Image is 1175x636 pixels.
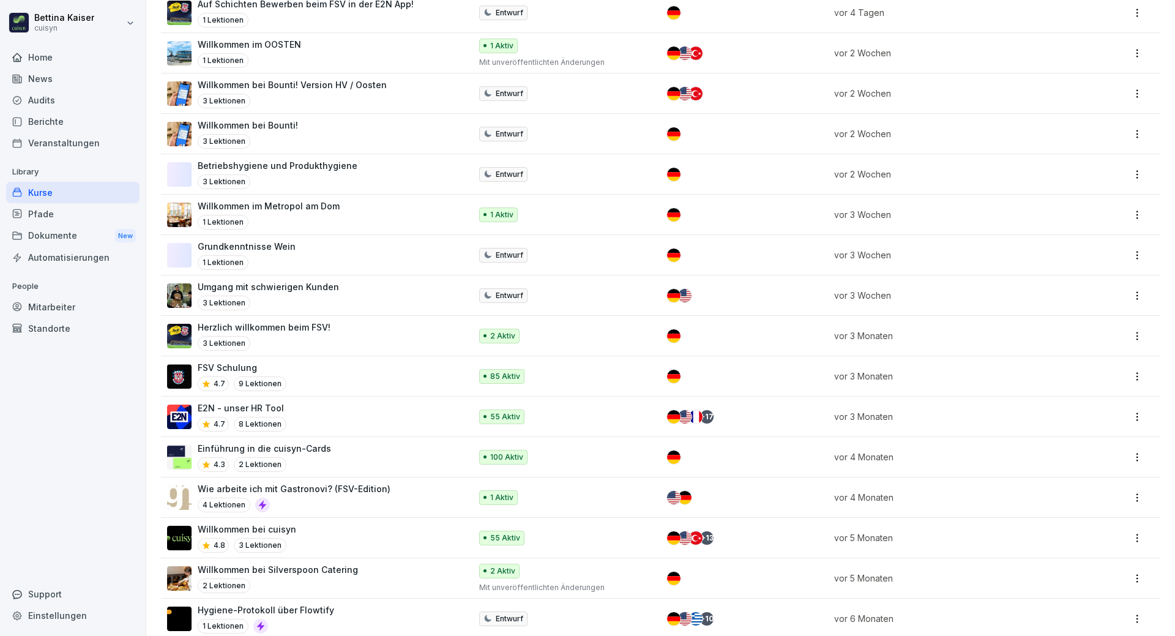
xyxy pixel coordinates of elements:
p: 1 Lektionen [198,255,248,270]
img: de.svg [667,451,681,464]
img: qetnc47un504ojga6j12dr4n.png [167,485,192,510]
img: de.svg [667,572,681,585]
p: 1 Aktiv [490,40,513,51]
img: cw64uprnppv25cwe2ag2tbwy.png [167,364,192,389]
p: 9 Lektionen [234,376,286,391]
img: us.svg [678,612,692,626]
p: Mit unveröffentlichten Änderungen [479,57,646,68]
p: 2 Lektionen [198,578,250,593]
div: New [115,229,136,243]
img: de.svg [667,208,681,222]
p: 85 Aktiv [490,371,520,382]
img: us.svg [678,47,692,60]
a: Berichte [6,111,140,132]
img: ibmq16c03v2u1873hyb2ubud.png [167,283,192,308]
div: Support [6,583,140,605]
img: us.svg [667,491,681,504]
img: vko4dyk4lnfa1fwbu5ui5jwj.png [167,324,192,348]
p: Willkommen bei cuisyn [198,523,296,536]
p: 4.7 [214,419,225,430]
p: 4.8 [214,540,225,551]
a: Home [6,47,140,68]
div: + 10 [700,612,714,626]
p: 3 Lektionen [198,296,250,310]
img: tr.svg [689,531,703,545]
a: Veranstaltungen [6,132,140,154]
p: Grundkenntnisse Wein [198,240,296,253]
img: us.svg [678,410,692,424]
img: de.svg [667,289,681,302]
img: de.svg [667,612,681,626]
img: de.svg [667,87,681,100]
p: Willkommen im OOSTEN [198,38,301,51]
img: de.svg [667,249,681,262]
div: News [6,68,140,89]
img: de.svg [667,6,681,20]
p: 3 Lektionen [198,174,250,189]
p: 1 Lektionen [198,215,248,230]
p: 100 Aktiv [490,452,523,463]
img: s6pfjskuklashkyuj0y7hdnf.png [167,566,192,591]
p: Willkommen im Metropol am Dom [198,200,340,212]
p: 1 Lektionen [198,53,248,68]
img: de.svg [678,491,692,504]
p: 4.7 [214,378,225,389]
p: 2 Aktiv [490,331,515,342]
img: tr.svg [689,47,703,60]
p: vor 5 Monaten [834,531,1062,544]
p: vor 3 Monaten [834,370,1062,383]
p: 3 Lektionen [198,134,250,149]
a: DokumenteNew [6,225,140,247]
img: ix1ykoc2zihs2snthutkekki.png [167,41,192,65]
p: Entwurf [496,129,523,140]
img: us.svg [678,531,692,545]
div: Dokumente [6,225,140,247]
a: Einstellungen [6,605,140,626]
img: us.svg [678,87,692,100]
a: Audits [6,89,140,111]
a: Mitarbeiter [6,296,140,318]
p: vor 4 Tagen [834,6,1062,19]
img: clmcxro13oho52ealz0w3cpa.png [167,81,192,106]
img: de.svg [667,127,681,141]
img: d9cg4ozm5i3lmr7kggjym0q8.png [167,607,192,631]
p: E2N - unser HR Tool [198,402,286,414]
div: + 17 [700,410,714,424]
p: Willkommen bei Silverspoon Catering [198,563,358,576]
img: vko4dyk4lnfa1fwbu5ui5jwj.png [167,1,192,25]
p: FSV Schulung [198,361,286,374]
p: vor 2 Wochen [834,168,1062,181]
p: 2 Lektionen [234,457,286,472]
p: Entwurf [496,7,523,18]
img: de.svg [667,329,681,343]
img: q025270qoffclbg98vwiajx6.png [167,405,192,429]
img: tr.svg [689,87,703,100]
a: Kurse [6,182,140,203]
p: Hygiene-Protokoll über Flowtify [198,604,334,616]
img: fr.svg [689,410,703,424]
p: Bettina Kaiser [34,13,94,23]
p: cuisyn [34,24,94,32]
img: de.svg [667,370,681,383]
img: de.svg [667,410,681,424]
p: 3 Lektionen [198,336,250,351]
img: c1vosdem0wfozm16sovb39mh.png [167,445,192,470]
p: 1 Lektionen [198,13,248,28]
a: Pfade [6,203,140,225]
img: de.svg [667,531,681,545]
p: 3 Lektionen [234,538,286,553]
div: + 13 [700,531,714,545]
p: vor 2 Wochen [834,127,1062,140]
p: 55 Aktiv [490,411,520,422]
p: vor 4 Monaten [834,451,1062,463]
p: vor 5 Monaten [834,572,1062,585]
p: 55 Aktiv [490,533,520,544]
img: de.svg [667,168,681,181]
p: vor 3 Monaten [834,329,1062,342]
img: us.svg [678,289,692,302]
